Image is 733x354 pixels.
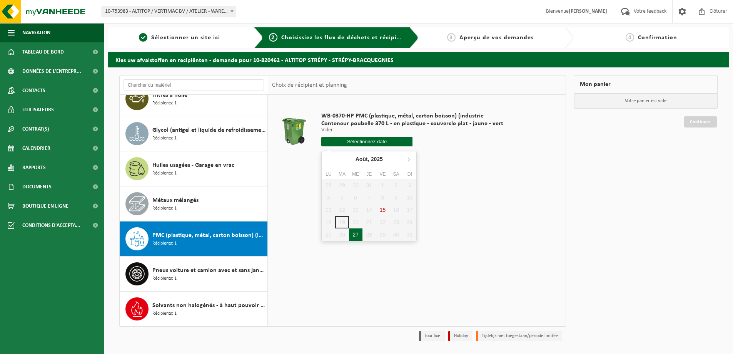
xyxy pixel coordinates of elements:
span: Récipients: 1 [152,100,177,107]
span: Navigation [22,23,50,42]
span: Récipients: 1 [152,275,177,282]
button: Solvants non halogénés - à haut pouvoir calorifique en fût 200L Récipients: 1 [120,292,268,326]
span: Utilisateurs [22,100,54,119]
div: Mon panier [574,75,718,94]
li: Tijdelijk niet toegestaan/période limitée [476,331,562,341]
span: Contrat(s) [22,119,49,139]
h2: Kies uw afvalstoffen en recipiënten - demande pour 10-820462 - ALTITOP STRÉPY - STRÉPY-BRACQUEGNIES [108,52,729,67]
button: Métaux mélangés Récipients: 1 [120,186,268,221]
input: Chercher du matériel [124,79,264,91]
span: Choisissiez les flux de déchets et récipients [281,35,409,41]
a: 1Sélectionner un site ici [112,33,248,42]
span: 4 [626,33,634,42]
span: Huiles usagées - Garage en vrac [152,161,234,170]
button: Huiles usagées - Garage en vrac Récipients: 1 [120,151,268,186]
div: Lu [322,170,335,178]
div: 27 [349,228,362,241]
span: Calendrier [22,139,50,158]
div: Choix de récipient et planning [268,75,351,95]
span: Filtres à huile [152,91,187,100]
span: Sélectionner un site ici [151,35,220,41]
li: Holiday [448,331,472,341]
a: Continuer [684,116,717,128]
p: Votre panier est vide [574,94,717,108]
span: Métaux mélangés [152,196,199,205]
span: Récipients: 1 [152,170,177,177]
span: Confirmation [638,35,677,41]
input: Sélectionnez date [321,137,412,146]
p: Vider [321,128,503,133]
div: Sa [389,170,403,178]
div: Ve [376,170,389,178]
span: Conteneur poubelle 370 L - en plastique - couvercle plat - jaune - vert [321,120,503,128]
span: Rapports [22,158,46,177]
span: Documents [22,177,52,196]
span: Récipients: 1 [152,205,177,212]
button: Filtres à huile Récipients: 1 [120,81,268,116]
span: Données de l'entrepr... [22,62,81,81]
span: WB-0370-HP PMC (plastique, métal, carton boisson) (industrie [321,112,503,120]
strong: [PERSON_NAME] [569,8,607,14]
span: Récipients: 1 [152,135,177,142]
span: Aperçu de vos demandes [459,35,534,41]
div: Août, [352,153,386,165]
span: PMC (plastique, métal, carton boisson) (industriel) [152,231,265,240]
i: 2025 [371,156,383,162]
span: Glycol (antigel et liquide de refroidissement) in 200l [152,126,265,135]
button: PMC (plastique, métal, carton boisson) (industriel) Récipients: 1 [120,221,268,257]
span: Pneus voiture et camion avec et sans jante en mélange [152,266,265,275]
span: Récipients: 1 [152,310,177,317]
div: Me [349,170,362,178]
span: Boutique en ligne [22,196,68,216]
span: Tableau de bord [22,42,64,62]
span: 2 [269,33,277,42]
div: Di [403,170,416,178]
span: Contacts [22,81,45,100]
li: Jour fixe [419,331,444,341]
div: Je [362,170,376,178]
button: Pneus voiture et camion avec et sans jante en mélange Récipients: 1 [120,257,268,292]
div: Ma [335,170,349,178]
span: 1 [139,33,147,42]
span: 3 [447,33,456,42]
span: 10-753983 - ALTITOP / VERTIMAC BV / ATELIER - WAREGEM [102,6,236,17]
span: Conditions d'accepta... [22,216,80,235]
span: Solvants non halogénés - à haut pouvoir calorifique en fût 200L [152,301,265,310]
span: Récipients: 1 [152,240,177,247]
button: Glycol (antigel et liquide de refroidissement) in 200l Récipients: 1 [120,116,268,151]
